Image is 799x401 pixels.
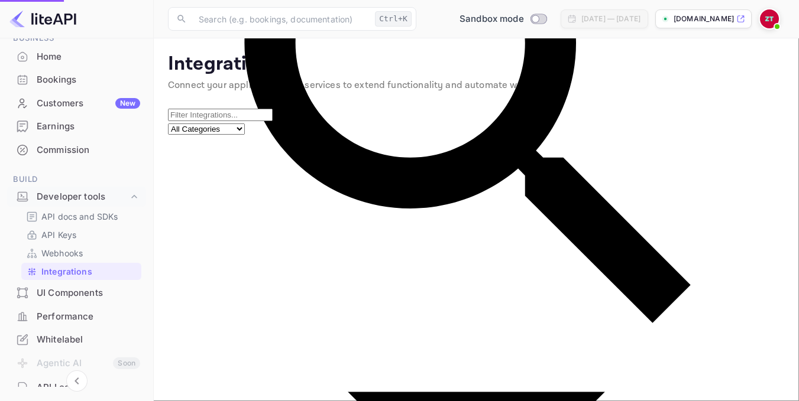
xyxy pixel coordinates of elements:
[9,9,76,28] img: LiteAPI logo
[7,115,146,138] div: Earnings
[7,69,146,92] div: Bookings
[455,12,551,26] div: Switch to Production mode
[41,265,92,278] p: Integrations
[7,305,146,328] div: Performance
[7,282,146,304] a: UI Components
[674,14,734,24] p: [DOMAIN_NAME]
[26,265,137,278] a: Integrations
[168,109,273,121] input: Filter Integrations...
[7,45,146,69] div: Home
[37,310,140,324] div: Performance
[7,32,146,45] span: Business
[37,120,140,133] div: Earnings
[26,247,137,259] a: Webhooks
[7,187,146,207] div: Developer tools
[581,14,641,24] div: [DATE] — [DATE]
[375,11,412,27] div: Ctrl+K
[7,173,146,186] span: Build
[21,226,141,243] div: API Keys
[7,92,146,114] a: CustomersNew
[37,333,140,347] div: Whitelabel
[7,69,146,90] a: Bookings
[7,328,146,351] div: Whitelabel
[21,263,141,280] div: Integrations
[7,45,146,67] a: Home
[37,381,140,395] div: API Logs
[26,229,137,241] a: API Keys
[7,305,146,327] a: Performance
[37,97,140,110] div: Customers
[21,244,141,262] div: Webhooks
[41,210,118,223] p: API docs and SDKs
[192,7,370,31] input: Search (e.g. bookings, documentation)
[7,376,146,398] a: API Logs
[37,73,140,87] div: Bookings
[7,282,146,305] div: UI Components
[41,229,76,241] p: API Keys
[115,98,140,109] div: New
[41,247,83,259] p: Webhooks
[7,139,146,162] div: Commission
[37,286,140,300] div: UI Components
[760,9,779,28] img: Zafer Tepe
[37,190,128,204] div: Developer tools
[7,115,146,137] a: Earnings
[26,210,137,223] a: API docs and SDKs
[66,370,88,392] button: Collapse navigation
[21,208,141,225] div: API docs and SDKs
[460,12,524,26] span: Sandbox mode
[7,139,146,161] a: Commission
[7,328,146,350] a: Whitelabel
[37,144,140,157] div: Commission
[37,50,140,64] div: Home
[7,92,146,115] div: CustomersNew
